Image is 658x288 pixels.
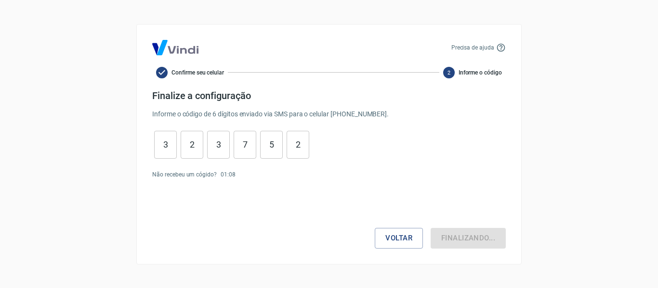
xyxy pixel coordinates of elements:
[447,69,450,75] text: 2
[375,228,423,248] button: Voltar
[451,43,494,52] p: Precisa de ajuda
[152,109,506,119] p: Informe o código de 6 dígitos enviado via SMS para o celular [PHONE_NUMBER] .
[152,40,198,55] img: Logo Vind
[152,170,217,179] p: Não recebeu um cógido?
[221,170,236,179] p: 01 : 08
[459,68,502,77] span: Informe o código
[171,68,224,77] span: Confirme seu celular
[152,90,506,101] h4: Finalize a configuração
